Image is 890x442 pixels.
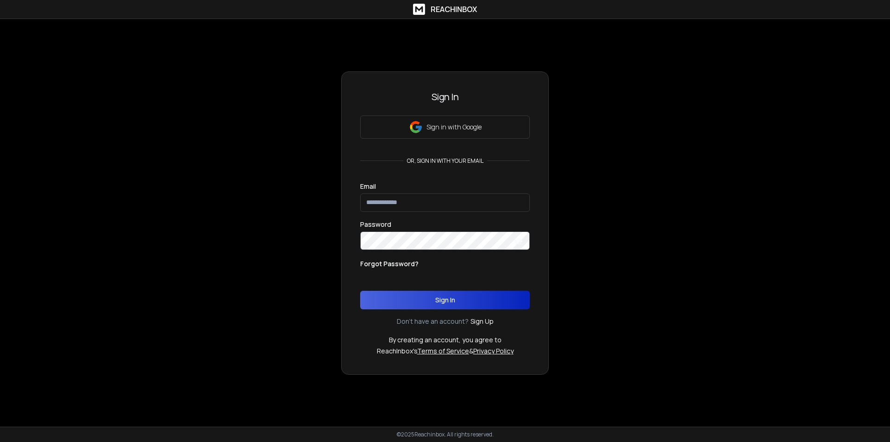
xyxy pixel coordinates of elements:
[470,317,494,326] a: Sign Up
[360,90,530,103] h3: Sign In
[360,291,530,309] button: Sign In
[431,4,477,15] h1: ReachInbox
[360,183,376,190] label: Email
[360,221,391,228] label: Password
[403,157,487,165] p: or, sign in with your email
[426,122,482,132] p: Sign in with Google
[377,346,514,356] p: ReachInbox's &
[413,4,477,15] a: ReachInbox
[389,335,502,345] p: By creating an account, you agree to
[473,346,514,355] a: Privacy Policy
[360,259,419,269] p: Forgot Password?
[417,346,469,355] a: Terms of Service
[397,317,469,326] p: Don't have an account?
[397,431,494,438] p: © 2025 Reachinbox. All rights reserved.
[360,115,530,139] button: Sign in with Google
